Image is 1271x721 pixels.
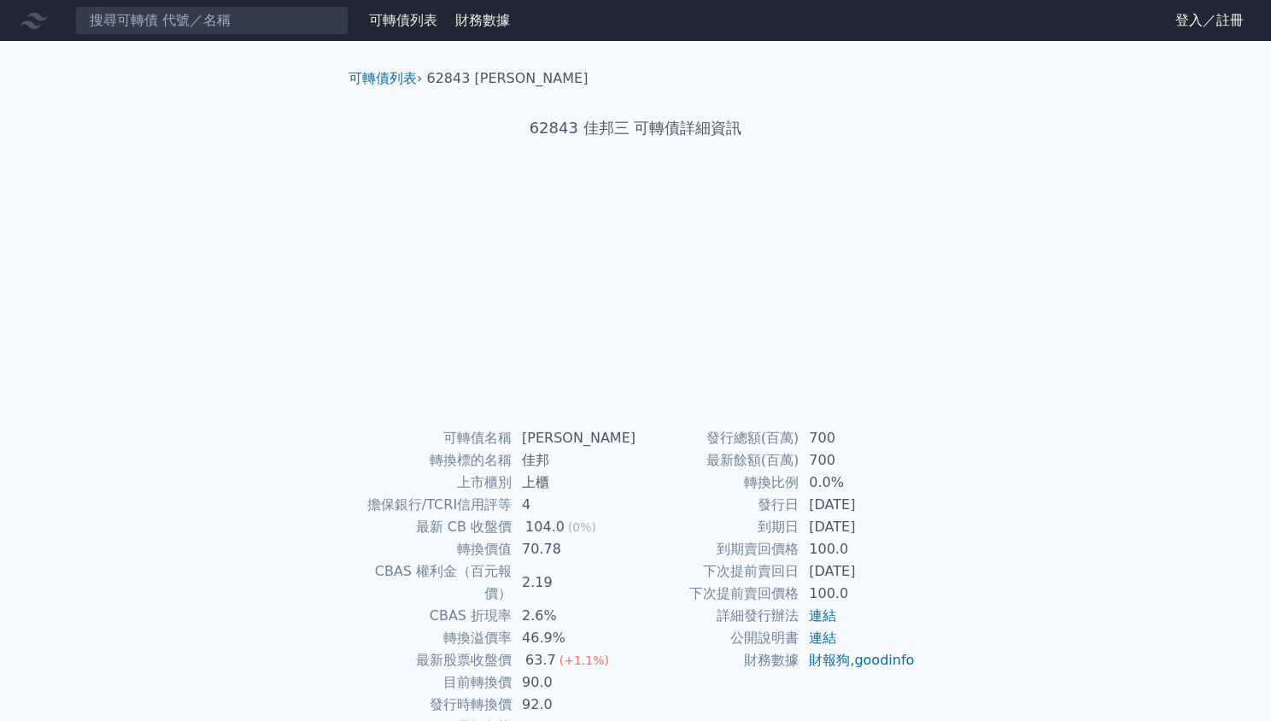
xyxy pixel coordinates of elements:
[355,627,512,649] td: 轉換溢價率
[799,427,916,449] td: 700
[635,583,799,605] td: 下次提前賣回價格
[355,494,512,516] td: 擔保銀行/TCRI信用評等
[512,671,635,694] td: 90.0
[799,449,916,472] td: 700
[809,607,836,624] a: 連結
[355,671,512,694] td: 目前轉換價
[75,6,348,35] input: 搜尋可轉債 代號／名稱
[355,560,512,605] td: CBAS 權利金（百元報價）
[522,649,559,671] div: 63.7
[348,70,417,86] a: 可轉債列表
[635,560,799,583] td: 下次提前賣回日
[355,694,512,716] td: 發行時轉換價
[799,538,916,560] td: 100.0
[635,605,799,627] td: 詳細發行辦法
[427,68,589,89] li: 62843 [PERSON_NAME]
[512,494,635,516] td: 4
[854,652,914,668] a: goodinfo
[799,583,916,605] td: 100.0
[512,605,635,627] td: 2.6%
[635,494,799,516] td: 發行日
[355,472,512,494] td: 上市櫃別
[512,538,635,560] td: 70.78
[355,427,512,449] td: 可轉債名稱
[522,516,568,538] div: 104.0
[635,516,799,538] td: 到期日
[799,649,916,671] td: ,
[809,652,850,668] a: 財報狗
[335,116,936,140] h1: 62843 佳邦三 可轉債詳細資訊
[512,472,635,494] td: 上櫃
[348,68,422,89] li: ›
[355,649,512,671] td: 最新股票收盤價
[568,520,596,534] span: (0%)
[355,538,512,560] td: 轉換價值
[355,516,512,538] td: 最新 CB 收盤價
[512,694,635,716] td: 92.0
[355,605,512,627] td: CBAS 折現率
[635,649,799,671] td: 財務數據
[1162,7,1257,34] a: 登入／註冊
[635,538,799,560] td: 到期賣回價格
[559,654,609,667] span: (+1.1%)
[635,449,799,472] td: 最新餘額(百萬)
[512,560,635,605] td: 2.19
[799,560,916,583] td: [DATE]
[369,12,437,28] a: 可轉債列表
[799,516,916,538] td: [DATE]
[512,627,635,649] td: 46.9%
[809,630,836,646] a: 連結
[355,449,512,472] td: 轉換標的名稱
[635,627,799,649] td: 公開說明書
[455,12,510,28] a: 財務數據
[512,449,635,472] td: 佳邦
[635,427,799,449] td: 發行總額(百萬)
[799,472,916,494] td: 0.0%
[512,427,635,449] td: [PERSON_NAME]
[799,494,916,516] td: [DATE]
[635,472,799,494] td: 轉換比例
